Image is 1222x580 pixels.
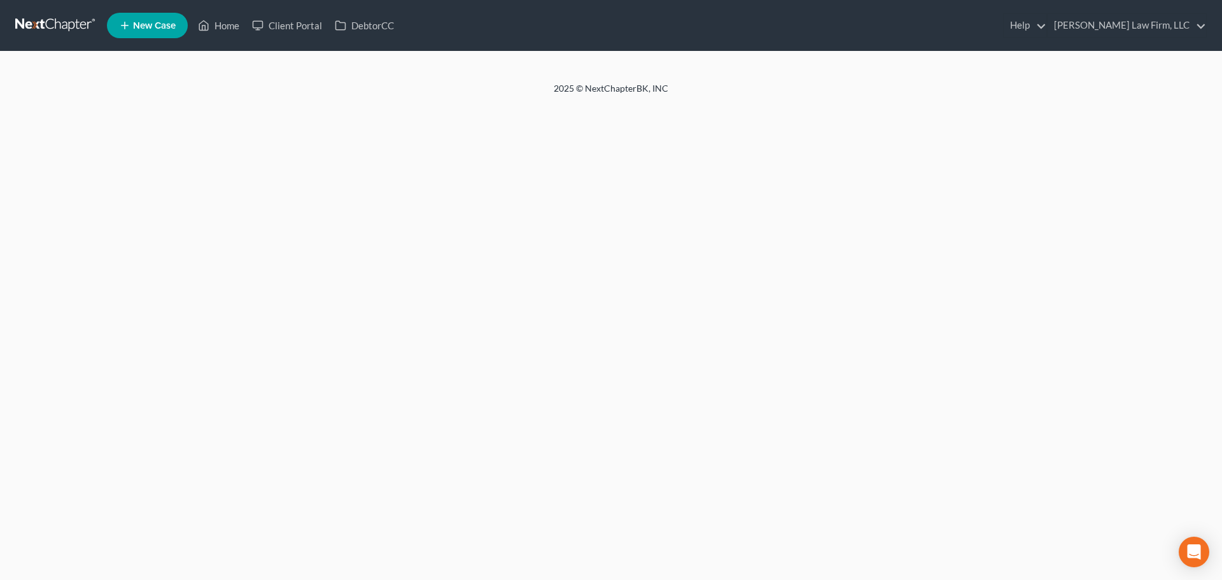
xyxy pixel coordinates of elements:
a: Home [192,14,246,37]
a: DebtorCC [328,14,400,37]
new-legal-case-button: New Case [107,13,188,38]
a: Client Portal [246,14,328,37]
div: Open Intercom Messenger [1179,537,1209,567]
div: 2025 © NextChapterBK, INC [248,82,974,105]
a: [PERSON_NAME] Law Firm, LLC [1048,14,1206,37]
a: Help [1004,14,1046,37]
